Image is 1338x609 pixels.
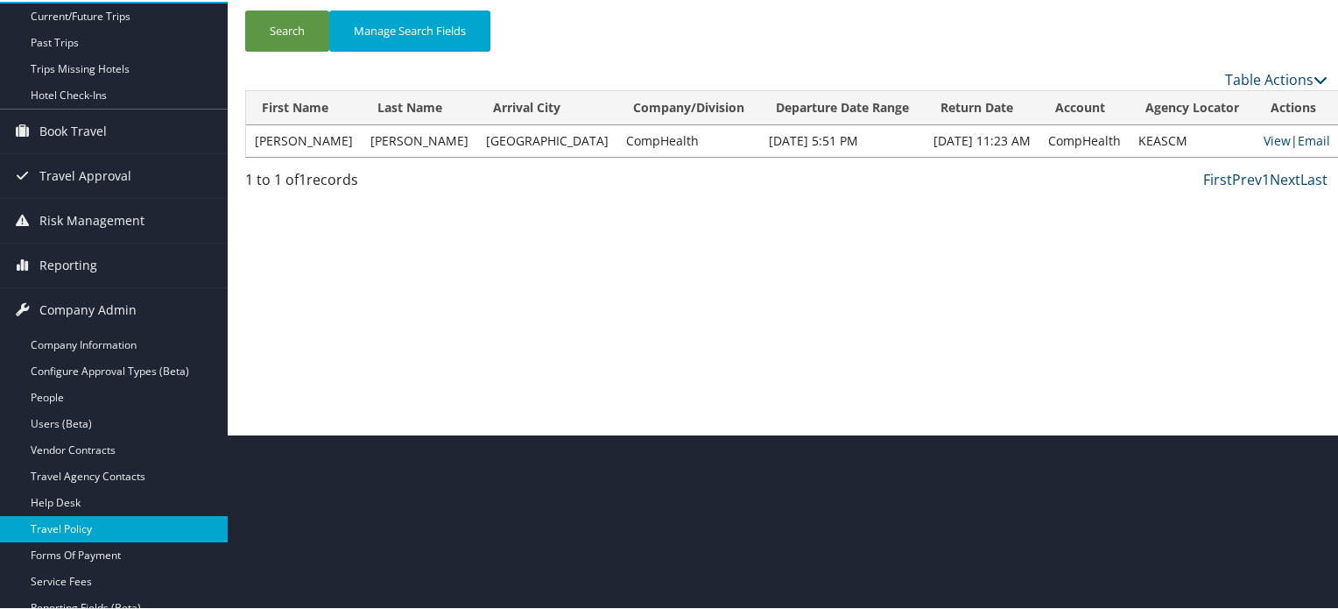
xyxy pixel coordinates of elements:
th: Arrival City: activate to sort column ascending [477,89,617,124]
a: 1 [1262,168,1270,188]
button: Search [245,9,329,50]
span: Company Admin [39,287,137,330]
a: Table Actions [1225,68,1327,88]
td: [PERSON_NAME] [362,124,477,155]
span: 1 [299,168,306,188]
th: First Name: activate to sort column ascending [246,89,362,124]
a: Email [1298,131,1330,147]
div: 1 to 1 of records [245,167,496,197]
th: Return Date: activate to sort column ascending [925,89,1039,124]
th: Departure Date Range: activate to sort column ascending [760,89,925,124]
td: CompHealth [617,124,760,155]
a: Last [1300,168,1327,188]
a: Prev [1232,168,1262,188]
td: [GEOGRAPHIC_DATA] [477,124,617,155]
span: Risk Management [39,197,144,241]
span: Travel Approval [39,152,131,196]
th: Account: activate to sort column ascending [1039,89,1130,124]
td: [PERSON_NAME] [246,124,362,155]
a: View [1264,131,1291,147]
span: Book Travel [39,108,107,152]
th: Agency Locator: activate to sort column ascending [1130,89,1255,124]
a: First [1203,168,1232,188]
td: KEASCM [1130,124,1255,155]
th: Last Name: activate to sort column ascending [362,89,477,124]
button: Manage Search Fields [329,9,490,50]
a: Next [1270,168,1300,188]
td: [DATE] 11:23 AM [925,124,1039,155]
td: CompHealth [1039,124,1130,155]
td: [DATE] 5:51 PM [760,124,925,155]
span: Reporting [39,242,97,286]
th: Company/Division [617,89,760,124]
